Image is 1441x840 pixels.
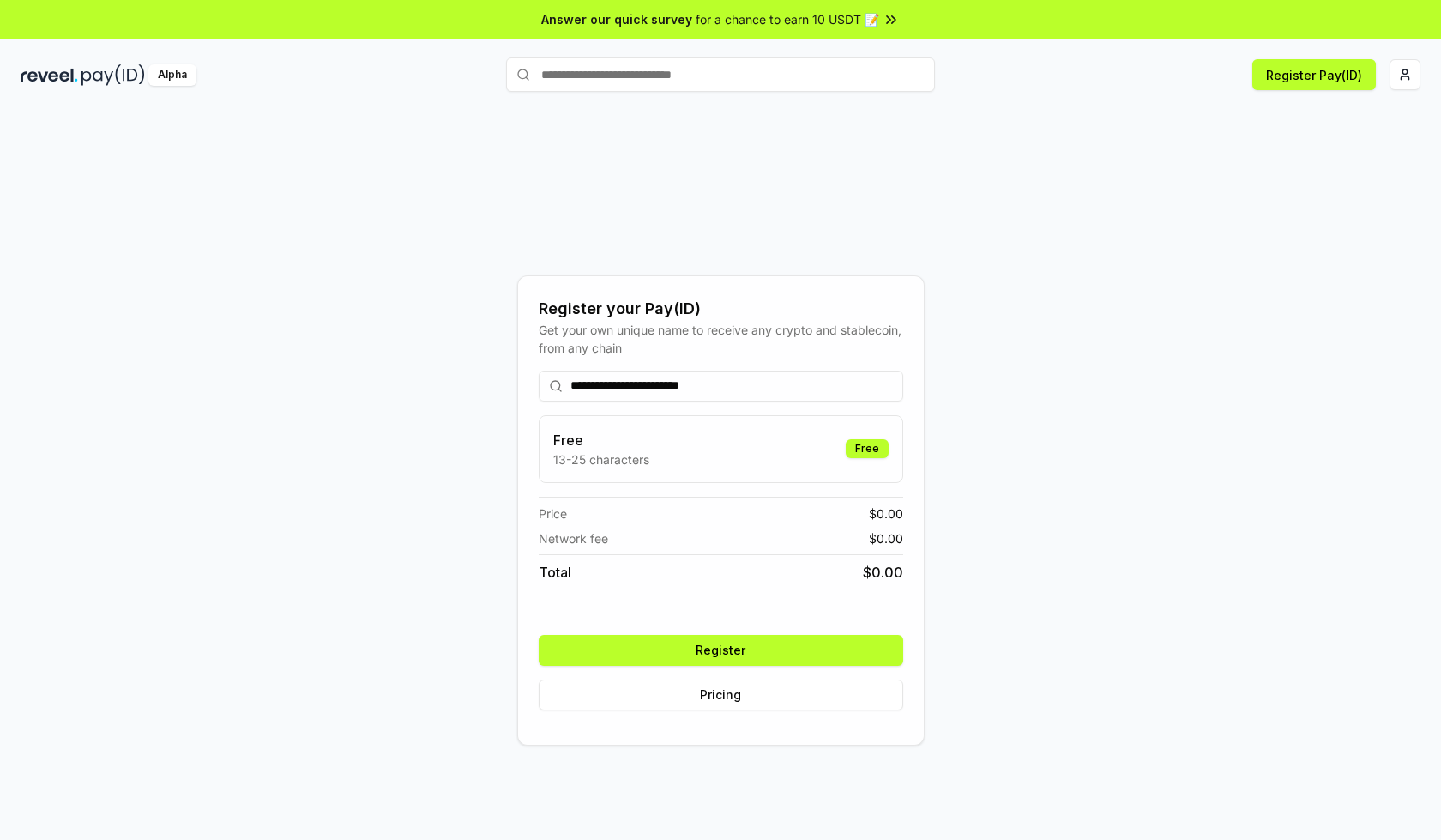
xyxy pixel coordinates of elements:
p: 13-25 characters [553,450,649,468]
span: for a chance to earn 10 USDT 📝 [696,10,879,28]
button: Pricing [539,680,903,710]
span: Network fee [539,529,608,547]
span: Price [539,505,567,523]
div: Alpha [148,64,196,86]
span: $ 0.00 [869,529,903,547]
button: Register [539,635,903,666]
button: Register Pay(ID) [1252,59,1376,90]
h3: Free [553,430,649,450]
span: $ 0.00 [869,505,903,523]
img: reveel_dark [21,64,78,86]
div: Free [846,439,889,458]
div: Get your own unique name to receive any crypto and stablecoin, from any chain [539,321,903,357]
span: $ 0.00 [863,562,903,583]
span: Total [539,562,571,583]
span: Answer our quick survey [541,10,692,28]
div: Register your Pay(ID) [539,297,903,321]
img: pay_id [81,64,145,86]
